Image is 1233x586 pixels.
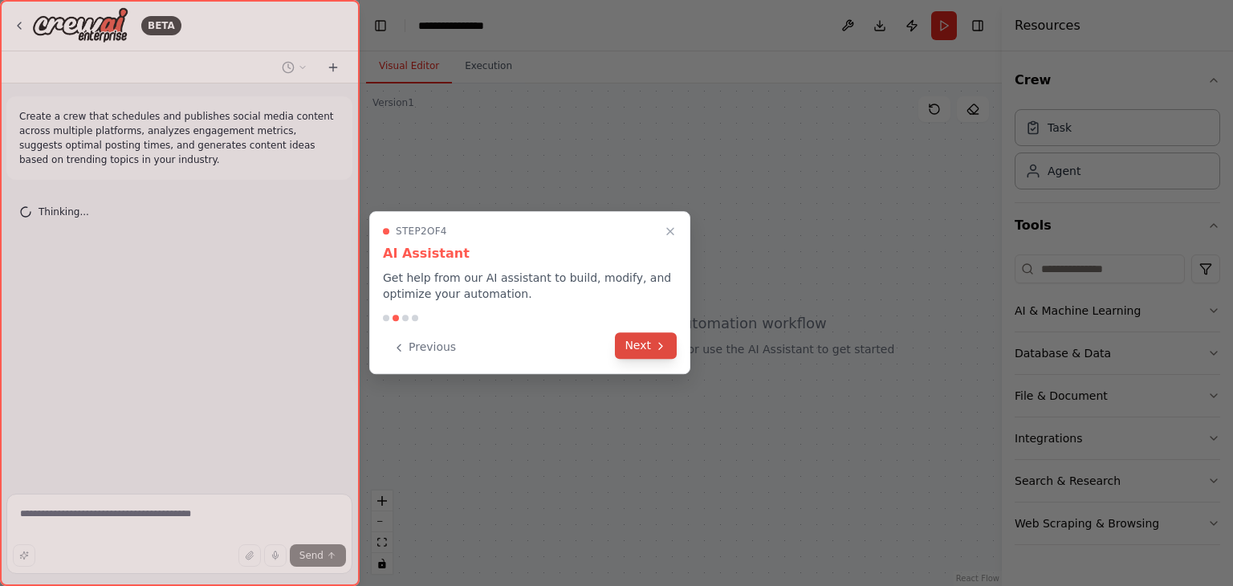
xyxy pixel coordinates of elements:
h3: AI Assistant [383,244,677,263]
button: Hide left sidebar [369,14,392,37]
p: Get help from our AI assistant to build, modify, and optimize your automation. [383,270,677,302]
span: Step 2 of 4 [396,225,447,238]
button: Next [615,332,677,359]
button: Close walkthrough [661,222,680,241]
button: Previous [383,334,466,360]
